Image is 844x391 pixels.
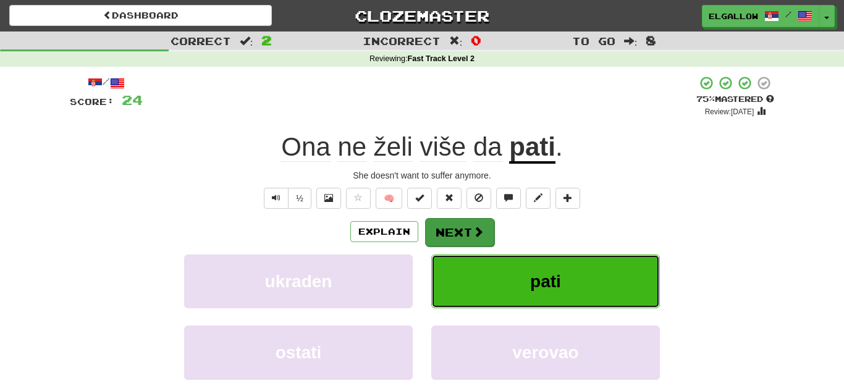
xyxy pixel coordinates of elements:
[184,326,413,379] button: ostati
[9,5,272,26] a: Dashboard
[555,188,580,209] button: Add to collection (alt+a)
[265,272,332,291] span: ukraden
[449,36,463,46] span: :
[70,75,143,91] div: /
[431,254,660,308] button: pati
[466,188,491,209] button: Ignore sentence (alt+i)
[471,33,481,48] span: 0
[316,188,341,209] button: Show image (alt+x)
[407,188,432,209] button: Set this sentence to 100% Mastered (alt+m)
[646,33,656,48] span: 8
[431,326,660,379] button: verovao
[264,188,289,209] button: Play sentence audio (ctl+space)
[526,188,551,209] button: Edit sentence (alt+d)
[363,35,441,47] span: Incorrect
[288,188,311,209] button: ½
[276,343,322,362] span: ostati
[530,272,561,291] span: pati
[709,11,758,22] span: elgallow
[261,33,272,48] span: 2
[184,254,413,308] button: ukraden
[702,5,819,27] a: elgallow /
[624,36,638,46] span: :
[555,132,563,161] span: .
[512,343,578,362] span: verovao
[122,92,143,107] span: 24
[70,96,114,107] span: Score:
[425,218,494,246] button: Next
[281,132,330,162] span: Ona
[509,132,555,164] u: pati
[376,188,402,209] button: 🧠
[337,132,366,162] span: ne
[696,94,715,104] span: 75 %
[408,54,475,63] strong: Fast Track Level 2
[240,36,253,46] span: :
[496,188,521,209] button: Discuss sentence (alt+u)
[70,169,774,182] div: She doesn't want to suffer anymore.
[350,221,418,242] button: Explain
[437,188,462,209] button: Reset to 0% Mastered (alt+r)
[171,35,231,47] span: Correct
[572,35,615,47] span: To go
[696,94,774,105] div: Mastered
[420,132,466,162] span: više
[261,188,311,209] div: Text-to-speech controls
[374,132,413,162] span: želi
[346,188,371,209] button: Favorite sentence (alt+f)
[705,107,754,116] small: Review: [DATE]
[785,10,791,19] span: /
[473,132,502,162] span: da
[290,5,553,27] a: Clozemaster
